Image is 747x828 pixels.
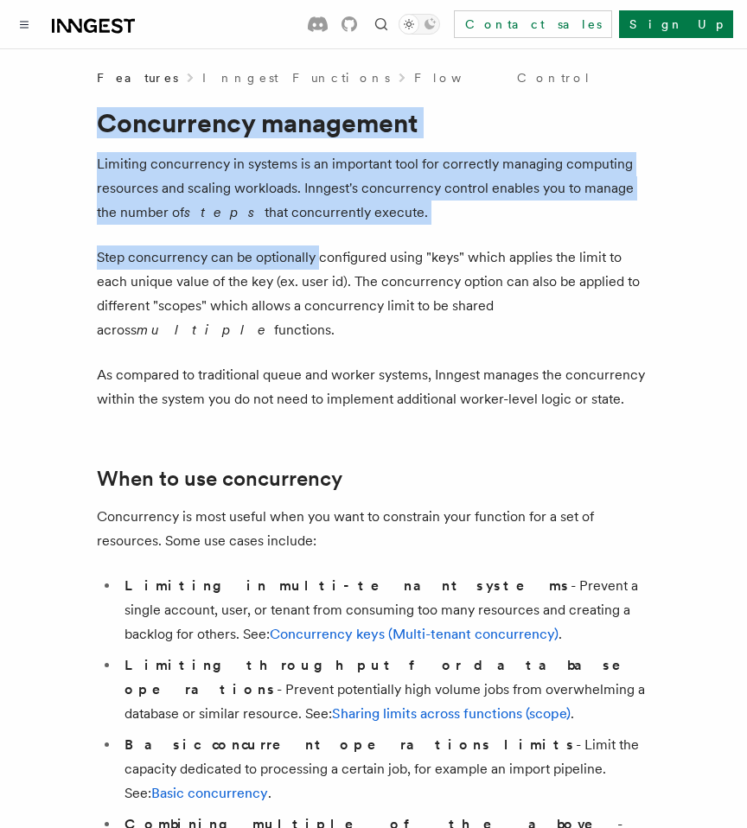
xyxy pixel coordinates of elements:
[151,785,268,801] a: Basic concurrency
[124,736,576,753] strong: Basic concurrent operations limits
[270,626,559,642] a: Concurrency keys (Multi-tenant concurrency)
[414,69,591,86] a: Flow Control
[124,657,645,697] strong: Limiting throughput for database operations
[97,467,342,491] a: When to use concurrency
[399,14,440,35] button: Toggle dark mode
[97,363,650,411] p: As compared to traditional queue and worker systems, Inngest manages the concurrency within the s...
[202,69,390,86] a: Inngest Functions
[124,577,571,594] strong: Limiting in multi-tenant systems
[119,653,650,726] li: - Prevent potentially high volume jobs from overwhelming a database or similar resource. See: .
[97,245,650,342] p: Step concurrency can be optionally configured using "keys" which applies the limit to each unique...
[332,705,571,722] a: Sharing limits across functions (scope)
[97,69,178,86] span: Features
[119,733,650,806] li: - Limit the capacity dedicated to processing a certain job, for example an import pipeline. See: .
[97,152,650,225] p: Limiting concurrency in systems is an important tool for correctly managing computing resources a...
[454,10,612,38] a: Contact sales
[371,14,392,35] button: Find something...
[97,107,650,138] h1: Concurrency management
[137,322,274,338] em: multiple
[14,14,35,35] button: Toggle navigation
[184,204,265,220] em: steps
[119,574,650,646] li: - Prevent a single account, user, or tenant from consuming too many resources and creating a back...
[619,10,733,38] a: Sign Up
[97,505,650,553] p: Concurrency is most useful when you want to constrain your function for a set of resources. Some ...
